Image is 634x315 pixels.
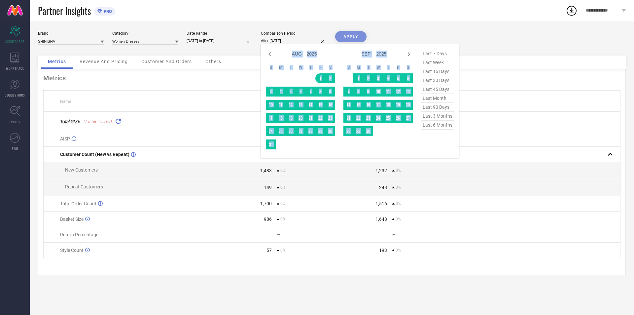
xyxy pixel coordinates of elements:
td: Thu Aug 07 2025 [305,87,315,97]
div: 1,648 [375,217,387,222]
span: Others [205,59,221,64]
div: 149 [264,185,272,190]
th: Sunday [343,65,353,70]
div: Metrics [43,74,620,82]
td: Tue Aug 05 2025 [286,87,296,97]
td: Wed Aug 06 2025 [296,87,305,97]
div: 57 [266,248,272,253]
span: PRO [102,9,112,14]
th: Saturday [403,65,413,70]
td: Tue Sep 09 2025 [363,87,373,97]
td: Thu Sep 11 2025 [383,87,393,97]
span: last week [421,58,454,67]
td: Fri Aug 29 2025 [315,126,325,136]
div: 986 [264,217,272,222]
td: Sat Aug 30 2025 [325,126,335,136]
div: 1,700 [260,201,272,206]
td: Sun Aug 03 2025 [266,87,276,97]
td: Wed Aug 27 2025 [296,126,305,136]
td: Wed Sep 17 2025 [373,100,383,110]
td: Sat Aug 02 2025 [325,73,335,83]
td: Sun Sep 28 2025 [343,126,353,136]
span: SUGGESTIONS [5,93,25,98]
td: Mon Sep 01 2025 [353,73,363,83]
td: Mon Aug 04 2025 [276,87,286,97]
td: Fri Sep 12 2025 [393,87,403,97]
span: last 3 months [421,112,454,121]
th: Wednesday [373,65,383,70]
div: Reload "Total GMV" [114,117,123,126]
td: Tue Sep 23 2025 [363,113,373,123]
div: Next month [405,50,413,58]
span: 0% [396,217,401,221]
span: 0% [280,185,286,190]
td: Sun Aug 31 2025 [266,139,276,149]
th: Tuesday [363,65,373,70]
span: last 6 months [421,121,454,130]
span: WORKSPACE [6,66,24,71]
span: FWD [12,146,18,151]
td: Sat Sep 20 2025 [403,100,413,110]
span: 0% [396,248,401,253]
div: 193 [379,248,387,253]
td: Sun Sep 14 2025 [343,100,353,110]
td: Thu Sep 04 2025 [383,73,393,83]
th: Monday [353,65,363,70]
span: Customer Count (New vs Repeat) [60,152,129,157]
td: Fri Aug 08 2025 [315,87,325,97]
td: Thu Aug 21 2025 [305,113,315,123]
span: 0% [396,168,401,173]
span: Metrics [48,59,66,64]
td: Fri Sep 05 2025 [393,73,403,83]
span: SCORECARDS [5,39,25,44]
div: — [384,232,387,237]
div: — [277,232,332,237]
th: Sunday [266,65,276,70]
td: Sun Aug 24 2025 [266,126,276,136]
span: last 90 days [421,103,454,112]
div: 1,232 [375,168,387,173]
td: Sat Aug 09 2025 [325,87,335,97]
td: Wed Aug 20 2025 [296,113,305,123]
span: 0% [280,217,286,221]
td: Sat Sep 06 2025 [403,73,413,83]
td: Sat Sep 27 2025 [403,113,413,123]
div: — [392,232,447,237]
td: Thu Sep 25 2025 [383,113,393,123]
th: Thursday [383,65,393,70]
th: Friday [315,65,325,70]
td: Mon Aug 11 2025 [276,100,286,110]
td: Tue Sep 16 2025 [363,100,373,110]
input: Select comparison period [261,37,327,44]
td: Mon Sep 22 2025 [353,113,363,123]
td: Mon Aug 18 2025 [276,113,286,123]
span: Return Percentage [60,232,98,237]
div: Category [112,31,178,36]
td: Fri Sep 26 2025 [393,113,403,123]
td: Fri Aug 01 2025 [315,73,325,83]
div: — [268,232,272,237]
div: Previous month [266,50,274,58]
span: Revenue And Pricing [80,59,128,64]
span: last month [421,94,454,103]
span: Partner Insights [38,4,91,18]
td: Sat Sep 13 2025 [403,87,413,97]
td: Sat Aug 23 2025 [325,113,335,123]
td: Fri Aug 22 2025 [315,113,325,123]
span: Unable to load [84,119,112,124]
span: 0% [280,168,286,173]
span: Style Count [60,248,84,253]
span: 0% [280,248,286,253]
span: Repeat Customers [65,184,103,189]
td: Tue Aug 12 2025 [286,100,296,110]
td: Fri Aug 15 2025 [315,100,325,110]
td: Tue Aug 26 2025 [286,126,296,136]
td: Tue Sep 30 2025 [363,126,373,136]
th: Wednesday [296,65,305,70]
span: last 15 days [421,67,454,76]
td: Sat Aug 16 2025 [325,100,335,110]
span: 0% [396,201,401,206]
td: Sun Sep 21 2025 [343,113,353,123]
span: 0% [396,185,401,190]
th: Monday [276,65,286,70]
